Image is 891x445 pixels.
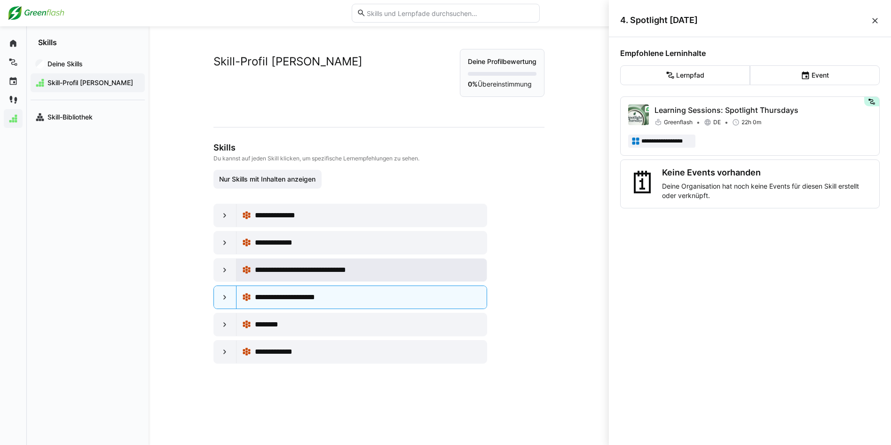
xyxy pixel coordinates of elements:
[620,15,870,25] span: 4. Spotlight [DATE]
[654,104,872,116] p: Learning Sessions: Spotlight Thursdays
[620,65,750,85] eds-button-option: Lernpfad
[620,48,880,58] h4: Empfohlene Lerninhalte
[213,143,543,153] h3: Skills
[366,9,534,17] input: Skills und Lernpfade durchsuchen…
[468,79,536,89] p: Übereinstimmung
[713,119,721,126] span: DE
[750,65,880,85] eds-button-option: Event
[468,57,536,66] p: Deine Profilbewertung
[218,175,317,184] span: Nur Skills mit Inhalten anzeigen
[468,80,478,88] strong: 0%
[213,155,543,162] p: Du kannst auf jeden Skill klicken, um spezifische Lernempfehlungen zu sehen.
[741,119,761,126] span: 22h 0m
[213,55,363,69] h2: Skill-Profil [PERSON_NAME]
[628,104,649,125] img: Learning Sessions: Spotlight Thursdays
[662,182,872,200] p: Deine Organisation hat noch keine Events für diesen Skill erstellt oder verknüpft.
[662,167,872,178] h3: Keine Events vorhanden
[213,170,322,189] button: Nur Skills mit Inhalten anzeigen
[46,78,140,87] span: Skill-Profil [PERSON_NAME]
[628,167,658,200] div: 🗓
[664,119,693,126] span: Greenflash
